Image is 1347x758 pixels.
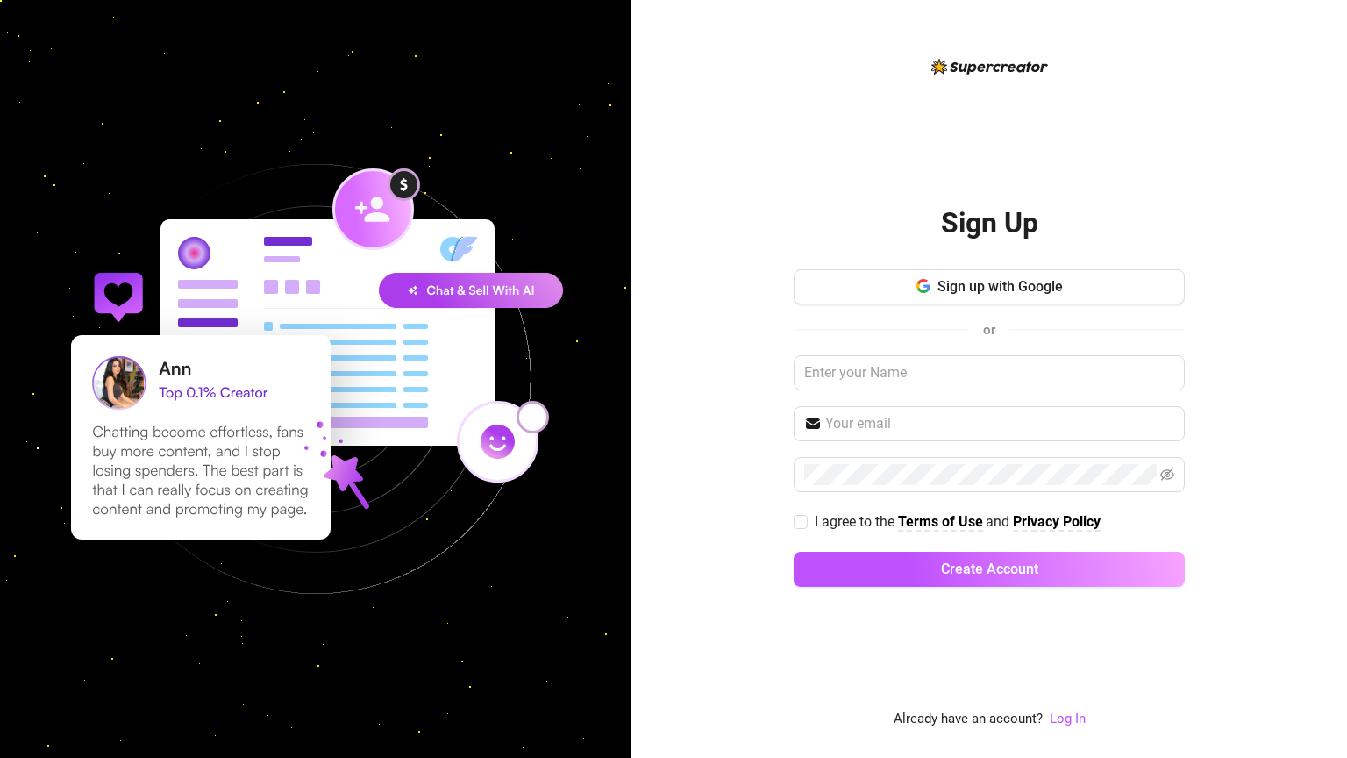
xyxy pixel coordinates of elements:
span: eye-invisible [1160,468,1174,482]
button: Sign up with Google [794,269,1185,304]
a: Log In [1050,711,1086,726]
span: Already have an account? [894,709,1043,730]
span: and [986,513,1013,530]
a: Log In [1050,709,1086,730]
a: Privacy Policy [1013,513,1101,532]
a: Terms of Use [898,513,983,532]
span: Create Account [941,561,1038,577]
button: Create Account [794,552,1185,587]
h2: Sign Up [941,205,1038,241]
strong: Terms of Use [898,513,983,530]
span: Sign up with Google [937,278,1063,295]
input: Your email [825,413,1174,434]
img: logo-BBDzfeDw.svg [931,59,1048,75]
strong: Privacy Policy [1013,513,1101,530]
input: Enter your Name [794,355,1185,390]
span: I agree to the [815,513,898,530]
span: or [983,322,995,338]
img: signup-background-D0MIrEPF.svg [12,75,619,683]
